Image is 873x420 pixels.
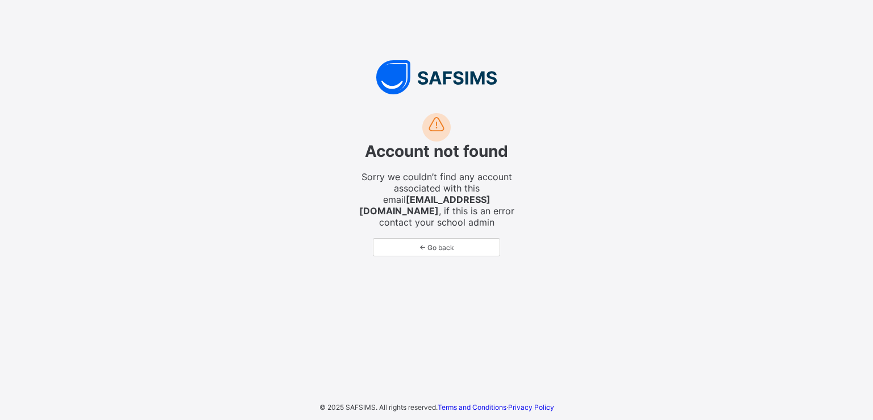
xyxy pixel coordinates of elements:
[508,403,554,411] a: Privacy Policy
[357,171,516,228] span: Sorry we couldn’t find any account associated with this email , if this is an error contact your ...
[359,194,490,217] strong: [EMAIL_ADDRESS][DOMAIN_NAME]
[438,403,554,411] span: ·
[438,403,506,411] a: Terms and Conditions
[365,142,508,161] span: Account not found
[266,60,607,94] img: SAFSIMS Logo
[382,243,491,252] span: ← Go back
[319,403,438,411] span: © 2025 SAFSIMS. All rights reserved.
